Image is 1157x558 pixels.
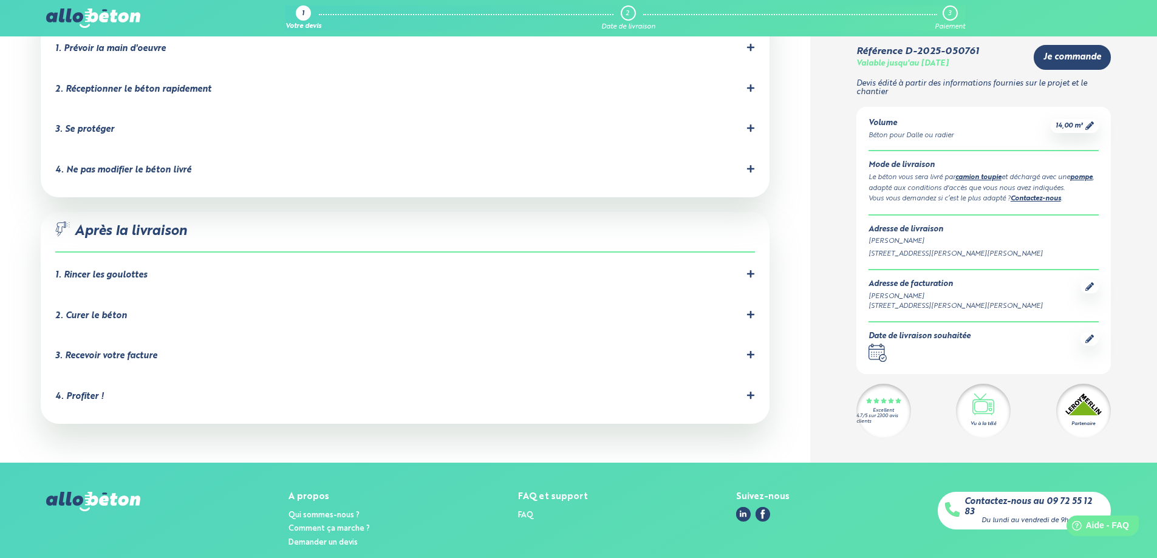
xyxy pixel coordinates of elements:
[1011,196,1061,202] a: Contactez-nous
[55,311,127,321] div: 2. Curer le béton
[55,165,191,175] div: 4. Ne pas modifier le béton livré
[55,351,157,361] div: 3. Recevoir votre facture
[869,291,1043,302] div: [PERSON_NAME]
[1071,420,1095,427] div: Partenaire
[55,222,755,253] div: Après la livraison
[856,60,949,69] div: Valable jusqu'au [DATE]
[869,280,1043,289] div: Adresse de facturation
[856,46,979,57] div: Référence D-2025-050761
[856,414,911,425] div: 4.7/5 sur 2300 avis clients
[869,225,1099,234] div: Adresse de livraison
[935,5,965,31] a: 3 Paiement
[869,302,1043,312] div: [STREET_ADDRESS][PERSON_NAME][PERSON_NAME]
[736,492,790,502] div: Suivez-nous
[869,119,954,128] div: Volume
[971,420,996,427] div: Vu à la télé
[285,5,321,31] a: 1 Votre devis
[288,511,360,519] a: Qui sommes-nous ?
[288,539,358,546] a: Demander un devis
[55,124,114,135] div: 3. Se protéger
[869,162,1099,171] div: Mode de livraison
[869,333,971,342] div: Date de livraison souhaitée
[869,237,1099,247] div: [PERSON_NAME]
[55,84,211,95] div: 2. Réceptionner le béton rapidement
[518,511,533,519] a: FAQ
[518,492,588,502] div: FAQ et support
[869,194,1099,205] div: Vous vous demandez si c’est le plus adapté ? .
[1043,52,1101,63] span: Je commande
[288,525,370,532] a: Comment ça marche ?
[869,250,1099,260] div: [STREET_ADDRESS][PERSON_NAME][PERSON_NAME]
[981,517,1087,525] div: Du lundi au vendredi de 9h à 18h
[601,5,655,31] a: 2 Date de livraison
[46,492,140,511] img: allobéton
[955,175,1002,182] a: camion toupie
[869,131,954,141] div: Béton pour Dalle ou radier
[285,23,321,31] div: Votre devis
[935,23,965,31] div: Paiement
[1034,45,1111,70] a: Je commande
[948,10,951,18] div: 3
[964,497,1104,517] a: Contactez-nous au 09 72 55 12 83
[302,10,304,18] div: 1
[869,173,1099,194] div: Le béton vous sera livré par et déchargé avec une , adapté aux conditions d'accès que vous nous a...
[626,10,629,18] div: 2
[856,80,1111,97] p: Devis édité à partir des informations fournies sur le projet et le chantier
[55,392,104,402] div: 4. Profiter !
[288,492,370,502] div: A propos
[1070,175,1093,182] a: pompe
[46,9,140,28] img: allobéton
[1049,511,1144,545] iframe: Help widget launcher
[601,23,655,31] div: Date de livraison
[873,409,894,414] div: Excellent
[55,44,166,54] div: 1. Prévoir la main d'oeuvre
[55,270,147,281] div: 1. Rincer les goulottes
